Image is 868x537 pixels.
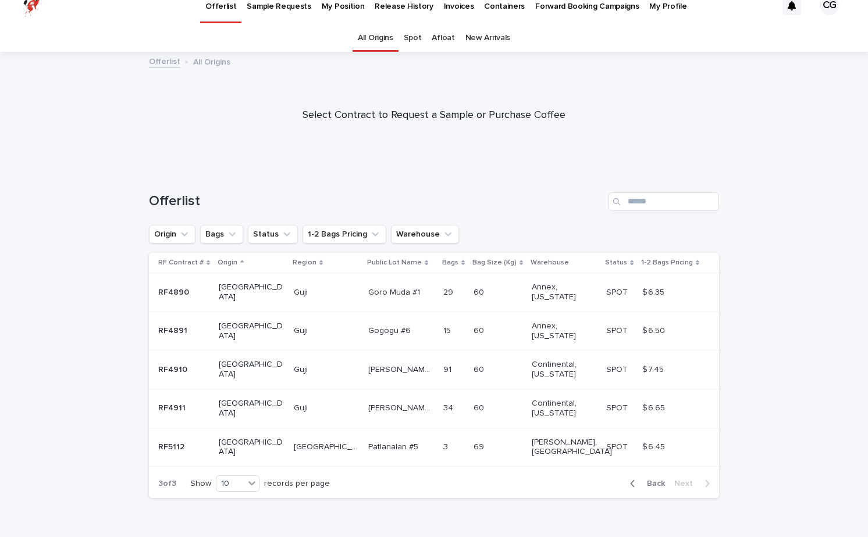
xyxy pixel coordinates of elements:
[674,479,700,488] span: Next
[621,478,670,489] button: Back
[190,479,211,489] p: Show
[193,55,230,67] p: All Origins
[443,363,454,375] p: 91
[219,399,283,418] p: [GEOGRAPHIC_DATA]
[149,54,180,67] a: Offerlist
[606,363,630,375] p: SPOT
[609,192,719,211] input: Search
[219,360,283,380] p: [GEOGRAPHIC_DATA]
[358,24,393,52] a: All Origins
[149,428,719,467] tr: RF5112RF5112 [GEOGRAPHIC_DATA][GEOGRAPHIC_DATA][GEOGRAPHIC_DATA] Patlanalan #5Patlanalan #5 33 69...
[158,285,191,298] p: RF4890
[158,363,190,375] p: RF4910
[641,256,693,269] p: 1-2 Bags Pricing
[201,109,667,122] p: Select Contract to Request a Sample or Purchase Coffee
[443,440,450,452] p: 3
[158,324,190,336] p: RF4891
[200,225,243,244] button: Bags
[474,285,486,298] p: 60
[474,401,486,413] p: 60
[443,324,453,336] p: 15
[642,324,667,336] p: $ 6.50
[248,225,298,244] button: Status
[432,24,454,52] a: Afloat
[264,479,330,489] p: records per page
[158,256,204,269] p: RF Contract #
[642,363,666,375] p: $ 7.45
[149,193,604,210] h1: Offerlist
[443,401,456,413] p: 34
[303,225,386,244] button: 1-2 Bags Pricing
[606,285,630,298] p: SPOT
[474,363,486,375] p: 60
[368,401,435,413] p: Uraga Harsu Haro lot #3 Natural
[149,389,719,428] tr: RF4911RF4911 [GEOGRAPHIC_DATA]GujiGuji [PERSON_NAME] Harsu [PERSON_NAME] lot #3 Natural[PERSON_NA...
[670,478,719,489] button: Next
[219,438,283,457] p: [GEOGRAPHIC_DATA]
[368,324,413,336] p: Gogogu #6
[368,363,435,375] p: Uraga Goro Muda lot #1 Natural
[606,324,630,336] p: SPOT
[218,256,237,269] p: Origin
[149,350,719,389] tr: RF4910RF4910 [GEOGRAPHIC_DATA]GujiGuji [PERSON_NAME] Muda lot #1 Natural[PERSON_NAME] Muda lot #1...
[149,470,186,498] p: 3 of 3
[294,363,310,375] p: Guji
[391,225,459,244] button: Warehouse
[606,440,630,452] p: SPOT
[158,440,187,452] p: RF5112
[294,324,310,336] p: Guji
[531,256,569,269] p: Warehouse
[642,440,667,452] p: $ 6.45
[219,321,283,341] p: [GEOGRAPHIC_DATA]
[294,401,310,413] p: Guji
[640,479,665,488] span: Back
[474,324,486,336] p: 60
[442,256,458,269] p: Bags
[606,401,630,413] p: SPOT
[465,24,510,52] a: New Arrivals
[642,285,667,298] p: $ 6.35
[605,256,627,269] p: Status
[443,285,456,298] p: 29
[474,440,486,452] p: 69
[368,440,421,452] p: Patlanalan #5
[219,282,283,302] p: [GEOGRAPHIC_DATA]
[293,256,316,269] p: Region
[472,256,517,269] p: Bag Size (Kg)
[149,225,195,244] button: Origin
[158,401,188,413] p: RF4911
[216,478,244,490] div: 10
[294,285,310,298] p: Guji
[368,285,422,298] p: Goro Muda #1
[149,312,719,350] tr: RF4891RF4891 [GEOGRAPHIC_DATA]GujiGuji Gogogu #6Gogogu #6 1515 6060 Annex, [US_STATE] SPOTSPOT $ ...
[642,401,667,413] p: $ 6.65
[404,24,422,52] a: Spot
[367,256,422,269] p: Public Lot Name
[149,273,719,312] tr: RF4890RF4890 [GEOGRAPHIC_DATA]GujiGuji Goro Muda #1Goro Muda #1 2929 6060 Annex, [US_STATE] SPOTS...
[294,440,361,452] p: [GEOGRAPHIC_DATA]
